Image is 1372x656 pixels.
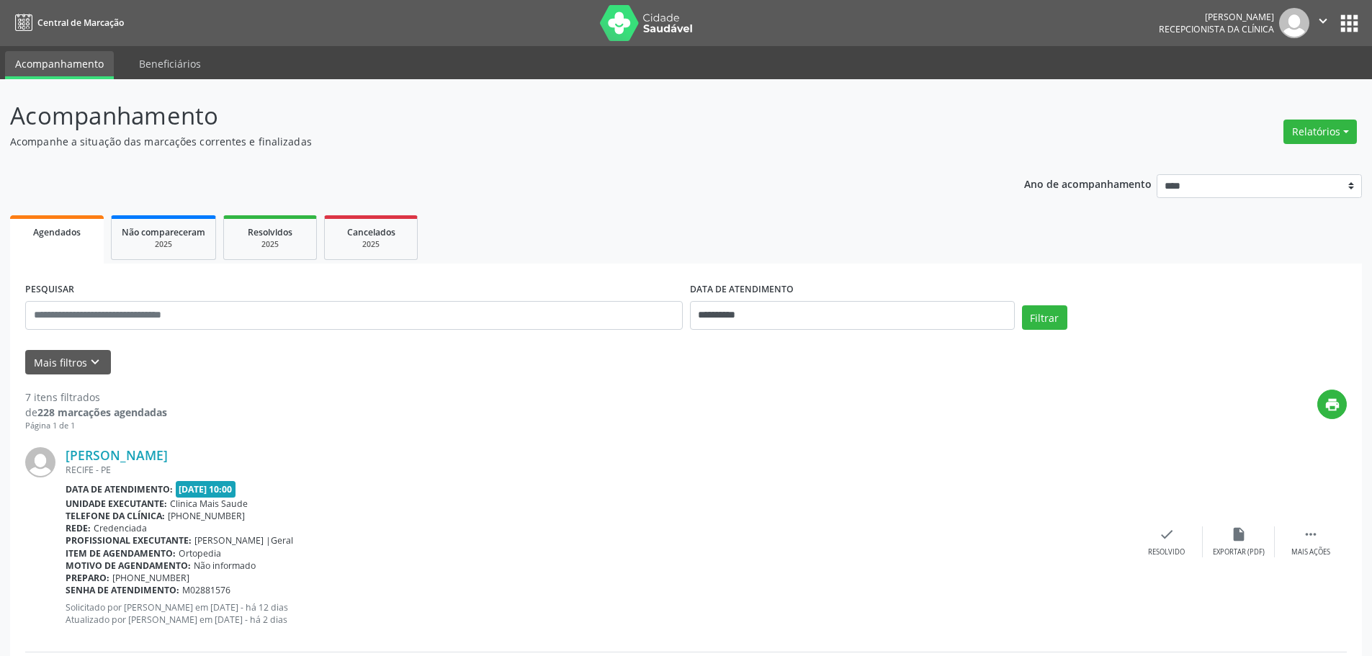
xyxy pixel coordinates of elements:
[1283,120,1357,144] button: Relatórios
[1159,23,1274,35] span: Recepcionista da clínica
[66,534,192,547] b: Profissional executante:
[37,405,167,419] strong: 228 marcações agendadas
[66,483,173,495] b: Data de atendimento:
[194,560,256,572] span: Não informado
[25,420,167,432] div: Página 1 de 1
[94,522,147,534] span: Credenciada
[87,354,103,370] i: keyboard_arrow_down
[335,239,407,250] div: 2025
[170,498,248,510] span: Clinica Mais Saude
[66,522,91,534] b: Rede:
[179,547,221,560] span: Ortopedia
[347,226,395,238] span: Cancelados
[1159,526,1175,542] i: check
[1315,13,1331,29] i: 
[122,239,205,250] div: 2025
[1337,11,1362,36] button: apps
[33,226,81,238] span: Agendados
[112,572,189,584] span: [PHONE_NUMBER]
[168,510,245,522] span: [PHONE_NUMBER]
[25,405,167,420] div: de
[25,350,111,375] button: Mais filtroskeyboard_arrow_down
[129,51,211,76] a: Beneficiários
[182,584,230,596] span: M02881576
[1024,174,1152,192] p: Ano de acompanhamento
[1148,547,1185,557] div: Resolvido
[66,584,179,596] b: Senha de atendimento:
[25,447,55,477] img: img
[66,464,1131,476] div: RECIFE - PE
[1324,397,1340,413] i: print
[176,481,236,498] span: [DATE] 10:00
[1309,8,1337,38] button: 
[66,560,191,572] b: Motivo de agendamento:
[10,11,124,35] a: Central de Marcação
[1303,526,1319,542] i: 
[194,534,293,547] span: [PERSON_NAME] |Geral
[66,447,168,463] a: [PERSON_NAME]
[66,601,1131,626] p: Solicitado por [PERSON_NAME] em [DATE] - há 12 dias Atualizado por [PERSON_NAME] em [DATE] - há 2...
[25,390,167,405] div: 7 itens filtrados
[690,279,794,301] label: DATA DE ATENDIMENTO
[66,498,167,510] b: Unidade executante:
[10,134,956,149] p: Acompanhe a situação das marcações correntes e finalizadas
[122,226,205,238] span: Não compareceram
[1231,526,1247,542] i: insert_drive_file
[1213,547,1265,557] div: Exportar (PDF)
[37,17,124,29] span: Central de Marcação
[66,510,165,522] b: Telefone da clínica:
[66,572,109,584] b: Preparo:
[1022,305,1067,330] button: Filtrar
[5,51,114,79] a: Acompanhamento
[66,547,176,560] b: Item de agendamento:
[1317,390,1347,419] button: print
[10,98,956,134] p: Acompanhamento
[25,279,74,301] label: PESQUISAR
[1279,8,1309,38] img: img
[1291,547,1330,557] div: Mais ações
[1159,11,1274,23] div: [PERSON_NAME]
[234,239,306,250] div: 2025
[248,226,292,238] span: Resolvidos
